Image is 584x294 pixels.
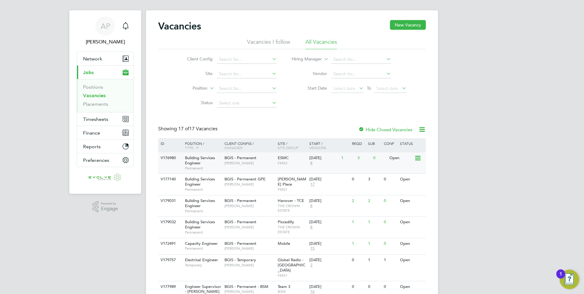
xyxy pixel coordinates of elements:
[178,126,217,132] span: 17 Vacancies
[217,84,277,93] input: Search for...
[185,230,221,235] span: Permanent
[185,219,215,230] span: Building Services Engineer
[309,225,313,230] span: 8
[278,284,290,289] span: Team 3
[278,161,307,166] span: FMS2
[77,66,134,79] button: Jobs
[185,241,218,246] span: Capacity Engineer
[159,281,180,292] div: V177989
[382,255,398,266] div: 1
[77,38,134,46] span: Anthony Perrin
[185,257,218,262] span: Electrical Engineer
[309,241,349,246] div: [DATE]
[223,138,276,153] div: Client Config /
[83,84,103,90] a: Positions
[224,241,256,246] span: BGIS - Permanent
[77,52,134,65] button: Network
[560,270,579,289] button: Open Resource Center, 1 new notification
[287,56,322,62] label: Hiring Manager
[382,217,398,228] div: 0
[83,93,106,98] a: Vacancies
[309,145,326,150] span: Vendors
[185,155,215,166] span: Building Services Engineer
[278,176,306,187] span: [PERSON_NAME] Place
[367,174,382,185] div: 3
[278,187,307,192] span: FMS1
[185,145,193,150] span: Type
[185,246,221,251] span: Permanent
[178,100,213,105] label: Status
[180,138,223,153] div: Position /
[309,161,313,166] span: 8
[367,195,382,207] div: 2
[224,246,275,251] span: [PERSON_NAME]
[305,38,337,49] li: All Vacancies
[292,85,327,91] label: Start Date
[278,155,289,160] span: ESMC
[340,152,356,164] div: 1
[350,138,366,149] div: Reqd
[333,86,355,91] span: Select date
[278,219,294,224] span: Piccadilly
[158,20,201,32] h2: Vacancies
[185,198,215,208] span: Building Services Engineer
[185,263,221,268] span: Temporary
[278,203,307,213] span: THE CROWN ESTATE
[101,206,118,211] span: Engage
[159,217,180,228] div: V179032
[376,86,398,91] span: Select date
[276,138,308,153] div: Site /
[278,289,307,294] span: BSM
[309,177,349,182] div: [DATE]
[367,217,382,228] div: 1
[292,71,327,76] label: Vendor
[224,225,275,230] span: [PERSON_NAME]
[224,257,256,262] span: BGIS - Temporary
[309,284,349,289] div: [DATE]
[159,238,180,249] div: V172491
[398,174,425,185] div: Open
[398,195,425,207] div: Open
[178,126,189,132] span: 17 of
[350,281,366,292] div: 0
[77,140,134,153] button: Reports
[101,201,118,206] span: Powered by
[278,145,298,150] span: Site Group
[159,195,180,207] div: V179031
[278,225,307,234] span: THE CROWN ESTATE
[309,263,313,268] span: 2
[398,281,425,292] div: Open
[382,238,398,249] div: 0
[185,176,215,187] span: Building Services Engineer
[356,152,372,164] div: 3
[247,38,290,49] li: Vacancies I follow
[83,130,100,136] span: Finance
[172,85,207,91] label: Position
[158,126,219,132] div: Showing
[83,144,101,149] span: Reports
[69,10,141,194] nav: Main navigation
[77,173,134,183] a: Go to home page
[224,198,256,203] span: BGIS - Permanent
[382,174,398,185] div: 0
[309,220,349,225] div: [DATE]
[224,161,275,166] span: [PERSON_NAME]
[83,70,94,75] span: Jobs
[224,284,268,289] span: BGIS - Permanent - BSM
[77,112,134,126] button: Timesheets
[382,195,398,207] div: 0
[217,70,277,78] input: Search for...
[350,217,366,228] div: 1
[224,145,242,150] span: Manager
[178,56,213,62] label: Client Config
[77,16,134,46] a: AP[PERSON_NAME]
[224,263,275,268] span: [PERSON_NAME]
[309,203,313,209] span: 8
[92,201,118,213] a: Powered byEngage
[217,99,277,108] input: Select one
[331,70,391,78] input: Search for...
[278,198,304,203] span: Hanover - TCE
[159,138,180,149] div: ID
[217,55,277,64] input: Search for...
[77,153,134,167] button: Preferences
